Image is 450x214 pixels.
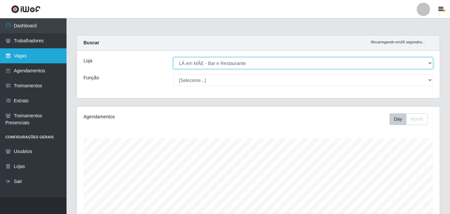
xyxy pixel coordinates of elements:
[83,57,92,64] label: Loja
[371,40,425,44] i: Recarregando em 26 segundos...
[83,40,99,45] strong: Buscar
[11,5,41,13] img: CoreUI Logo
[406,113,428,125] button: Month
[389,113,406,125] button: Day
[83,113,223,120] div: Agendamentos
[389,113,428,125] div: First group
[389,113,433,125] div: Toolbar with button groups
[83,74,99,81] label: Função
